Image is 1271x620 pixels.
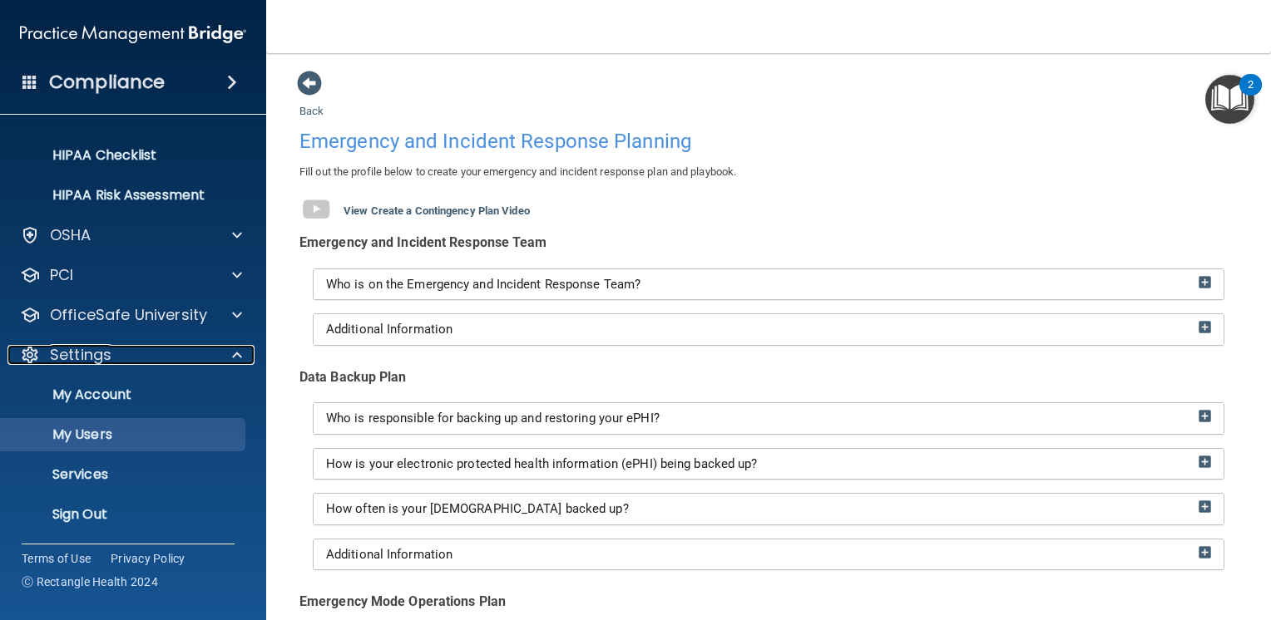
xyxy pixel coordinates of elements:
b: View Create a Contingency Plan Video [344,204,530,217]
p: Fill out the profile below to create your emergency and incident response plan and playbook. [299,162,1238,182]
p: HIPAA Risk Assessment [11,187,238,204]
img: ic_add_box.75fa564c.png [1199,455,1211,468]
img: gray_youtube_icon.38fcd6cc.png [299,193,333,226]
p: My Users [11,426,238,443]
span: Additional Information [326,547,453,562]
h4: Compliance [49,71,165,94]
b: Data Backup Plan [299,369,407,385]
a: Settings [20,345,242,365]
a: Additional Information [326,548,1211,562]
a: Who is responsible for backing up and restoring your ePHI? [326,411,1211,426]
img: ic_add_box.75fa564c.png [1199,410,1211,422]
p: HIPAA Checklist [11,147,238,164]
a: Terms of Use [22,550,91,567]
p: Services [11,466,238,483]
span: How is your electronic protected health information (ePHI) being backed up? [326,456,758,471]
b: Emergency and Incident Response Team [299,234,547,250]
img: ic_add_box.75fa564c.png [1199,321,1211,333]
b: Emergency Mode Operations Plan [299,593,506,609]
a: OfficeSafe University [20,305,242,325]
a: Privacy Policy [111,550,185,567]
p: OfficeSafe University [50,305,207,325]
h4: Emergency and Incident Response Planning [299,130,1238,152]
a: Who is on the Emergency and Incident Response Team? [326,278,1211,292]
span: Additional Information [326,322,453,337]
img: ic_add_box.75fa564c.png [1199,500,1211,513]
a: Additional Information [326,322,1211,337]
a: Back [299,85,324,117]
div: 2 [1248,85,1254,106]
p: Settings [50,345,111,365]
a: PCI [20,265,242,285]
span: Ⓒ Rectangle Health 2024 [22,573,158,590]
span: Who is on the Emergency and Incident Response Team? [326,277,640,292]
p: My Account [11,386,238,403]
a: OSHA [20,225,242,245]
img: PMB logo [20,17,246,51]
img: ic_add_box.75fa564c.png [1199,276,1211,288]
p: OSHA [50,225,91,245]
a: How is your electronic protected health information (ePHI) being backed up? [326,457,1211,471]
span: How often is your [DEMOGRAPHIC_DATA] backed up? [326,501,629,516]
p: Sign Out [11,506,238,523]
button: Open Resource Center, 2 new notifications [1205,75,1254,124]
iframe: Drift Widget Chat Controller [984,503,1251,568]
a: How often is your [DEMOGRAPHIC_DATA] backed up? [326,502,1211,516]
span: Who is responsible for backing up and restoring your ePHI? [326,411,660,426]
p: PCI [50,265,73,285]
